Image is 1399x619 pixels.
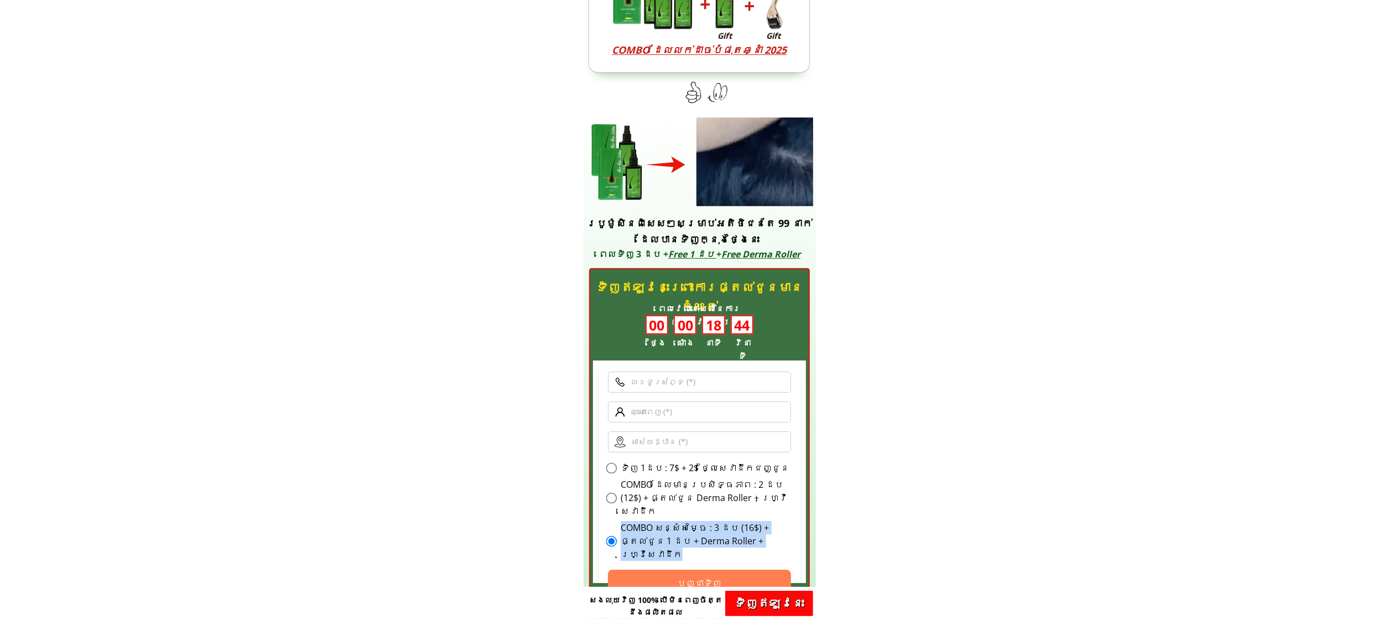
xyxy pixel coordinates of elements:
h3: Gift [759,29,788,42]
input: ឈ្មោះ​ពេញ (*) [608,401,792,422]
label: ទិញ 1ដប : 7$ + 2$ ថ្លៃ​សេវា​ដឹកជញ្ជូន [621,461,790,474]
h3: ពេលវេលានៅសល់នៃការផ្សព្វផ្សាយ [634,302,765,328]
span: Free Derma Roller [721,248,800,260]
button: បញ្ជាទិញ [608,570,792,596]
h3: ប្រូម៉ូសិនពិសេសៗសម្រាប់អតិថិជនតែ 99 នាក់ ដែលបានទិញក្នុងថ្ងៃនេះ [586,215,813,247]
label: COMBO ដែលមានប្រសិទ្ធភាព : 2 ដប (12$) + ផ្តល់ជូន Derma Roller + ហ្វ្រីសេវាដឹក [621,478,792,518]
p: ទិញ​ឥឡូវនេះ [725,591,813,616]
h3: ថ្ងៃ [646,336,670,349]
h3: ពេលទិញ 3 ដប + + [596,247,803,262]
h3: វិនាទី [731,336,753,363]
input: លេខទូរស័ព្ទ (*) [608,372,792,393]
h3: នាទី [701,336,725,349]
h3: ទិញឥឡូវនេះព្រោះការផ្តល់ជូនមានកំណត់ [591,277,809,316]
span: COMBO ដែលលក់ដាច់បំផុតឆ្នាំ 2025 [612,43,787,56]
h3: ម៉ោង [676,336,695,349]
input: អាស័យដ្ឋាន (*) [608,431,792,452]
span: Free 1 ដប [668,248,714,260]
label: COMBO សន្សំសម្ចៃ : 3 ដប (16$) + ផ្តល់ជូន 1 ដប + Derma Roller + ហ្វ្រីសេវាដឹក [621,521,792,561]
span: សងលុយវិញ 100% បើមិនពេញចិត្តនឹងផលិតផល [589,595,722,617]
h3: Gift [710,29,739,42]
